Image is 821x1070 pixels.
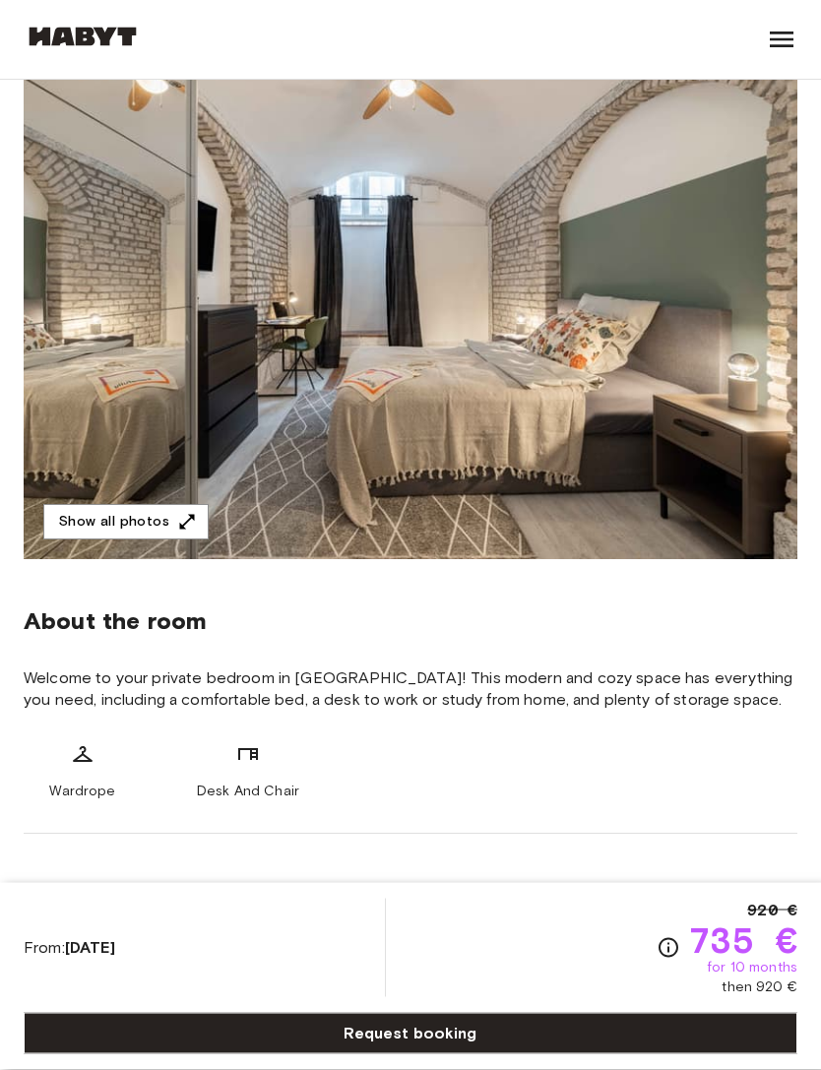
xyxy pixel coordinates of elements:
[24,36,797,560] img: Marketing picture of unit DE-02-004-006-05HF
[24,27,142,46] img: Habyt
[657,936,680,960] svg: Check cost overview for full price breakdown. Please note that discounts apply to new joiners onl...
[747,899,797,922] span: 920 €
[43,505,209,541] button: Show all photos
[688,922,797,958] span: 735 €
[65,938,115,957] b: [DATE]
[24,668,797,712] span: Welcome to your private bedroom in [GEOGRAPHIC_DATA]! This modern and cozy space has everything y...
[197,783,299,802] span: Desk And Chair
[24,1013,797,1054] a: Request booking
[24,882,267,912] span: About the apartment
[24,607,797,637] span: About the room
[722,977,797,997] span: then 920 €
[707,958,797,977] span: for 10 months
[49,783,115,802] span: Wardrope
[24,937,115,959] span: From:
